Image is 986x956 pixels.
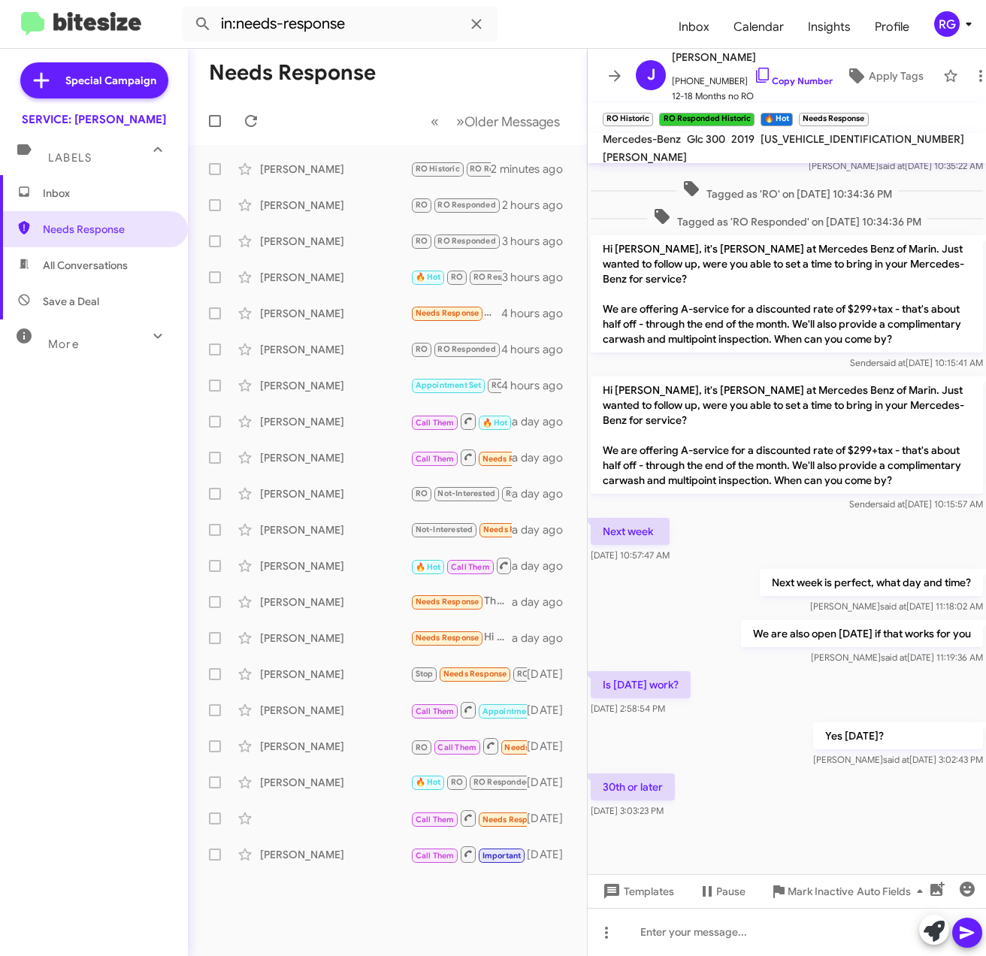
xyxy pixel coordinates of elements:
[672,89,833,104] span: 12-18 Months no RO
[758,878,866,905] button: Mark Inactive
[879,357,906,368] span: said at
[260,631,410,646] div: [PERSON_NAME]
[659,113,754,126] small: RO Responded Historic
[934,11,960,37] div: RG
[410,809,527,827] div: Inbound Call
[512,594,575,610] div: a day ago
[260,414,410,429] div: [PERSON_NAME]
[591,549,670,561] span: [DATE] 10:57:47 AM
[260,522,410,537] div: [PERSON_NAME]
[512,486,575,501] div: a day ago
[416,200,428,210] span: RO
[517,669,529,679] span: RO
[849,498,983,510] span: Sender [DATE] 10:15:57 AM
[527,847,575,862] div: [DATE]
[260,739,410,754] div: [PERSON_NAME]
[410,845,527,864] div: Hi [PERSON_NAME], I see the new e53 wagons are buildable on the website. How long would it take t...
[65,73,156,88] span: Special Campaign
[416,380,482,390] span: Appointment Set
[260,342,410,357] div: [PERSON_NAME]
[502,198,575,213] div: 2 hours ago
[410,737,527,755] div: Inbound Call
[603,150,687,164] span: [PERSON_NAME]
[443,669,507,679] span: Needs Response
[883,754,909,765] span: said at
[591,671,691,698] p: Is [DATE] work?
[788,878,854,905] span: Mark Inactive
[588,878,686,905] button: Templates
[741,620,983,647] p: We are also open [DATE] if that works for you
[676,180,898,201] span: Tagged as 'RO' on [DATE] 10:34:36 PM
[437,344,495,354] span: RO Responded
[512,631,575,646] div: a day ago
[437,236,495,246] span: RO Responded
[22,112,166,127] div: SERVICE: [PERSON_NAME]
[416,669,434,679] span: Stop
[410,340,501,358] div: Fix
[603,132,681,146] span: Mercedes-Benz
[754,75,833,86] a: Copy Number
[260,306,410,321] div: [PERSON_NAME]
[43,258,128,273] span: All Conversations
[799,113,868,126] small: Needs Response
[502,234,575,249] div: 3 hours ago
[48,151,92,165] span: Labels
[760,569,983,596] p: Next week is perfect, what day and time?
[863,5,921,49] a: Profile
[456,112,464,131] span: »
[491,380,504,390] span: RO
[857,878,929,905] span: Auto Fields
[716,878,746,905] span: Pause
[591,377,983,494] p: Hi [PERSON_NAME], it's [PERSON_NAME] at Mercedes Benz of Marin. Just wanted to follow up, were yo...
[470,164,560,174] span: RO Responded Historic
[667,5,721,49] a: Inbox
[796,5,863,49] a: Insights
[512,558,575,573] div: a day ago
[416,633,479,643] span: Needs Response
[410,521,512,538] div: Also sorry for the delay in responding
[809,160,983,171] span: [PERSON_NAME] [DATE] 10:35:22 AM
[416,236,428,246] span: RO
[410,448,512,467] div: Inbound Call
[260,847,410,862] div: [PERSON_NAME]
[731,132,755,146] span: 2019
[260,594,410,610] div: [PERSON_NAME]
[182,6,498,42] input: Search
[473,272,531,282] span: RO Responded
[437,200,495,210] span: RO Responded
[813,754,983,765] span: [PERSON_NAME] [DATE] 3:02:43 PM
[833,62,936,89] button: Apply Tags
[504,743,568,752] span: Needs Response
[591,235,983,352] p: Hi [PERSON_NAME], it's [PERSON_NAME] at Mercedes Benz of Marin. Just wanted to follow up, were yo...
[879,160,905,171] span: said at
[410,377,501,394] div: Thanks [PERSON_NAME]. We appreciate the tire repair. However the tires were fairly new from you a...
[410,232,502,250] div: Will do. Thank you!
[527,703,575,718] div: [DATE]
[482,418,508,428] span: 🔥 Hot
[687,132,725,146] span: Glc 300
[410,304,501,322] div: Thanks anyway
[416,308,479,318] span: Needs Response
[647,63,655,87] span: J
[603,113,653,126] small: RO Historic
[260,162,410,177] div: [PERSON_NAME]
[260,667,410,682] div: [PERSON_NAME]
[721,5,796,49] a: Calendar
[260,775,410,790] div: [PERSON_NAME]
[600,878,674,905] span: Templates
[416,597,479,607] span: Needs Response
[260,703,410,718] div: [PERSON_NAME]
[810,601,983,612] span: [PERSON_NAME] [DATE] 11:18:02 AM
[512,522,575,537] div: a day ago
[410,773,527,791] div: I can't deal w/ this til late Oct. What is total price please?
[416,706,455,716] span: Call Them
[761,132,964,146] span: [US_VEHICLE_IDENTIFICATION_NUMBER]
[410,196,502,213] div: [PERSON_NAME] please call me assp [PHONE_NUMBER]
[416,525,473,534] span: Not-Interested
[879,498,905,510] span: said at
[416,777,441,787] span: 🔥 Hot
[527,739,575,754] div: [DATE]
[502,270,575,285] div: 3 hours ago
